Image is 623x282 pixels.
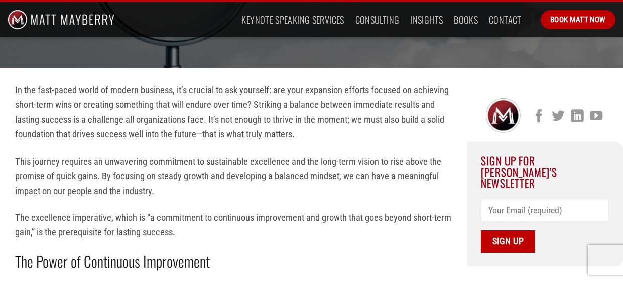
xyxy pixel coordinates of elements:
a: Books [454,11,478,29]
p: In the fast-paced world of modern business, it’s crucial to ask yourself: are your expansion effo... [15,83,452,142]
input: Your Email (required) [481,199,609,221]
form: Contact form [481,199,609,252]
p: The excellence imperative, which is “a commitment to continuous improvement and growth that goes ... [15,210,452,240]
img: Matt Mayberry [8,2,114,37]
a: Contact [489,11,522,29]
p: This journey requires an unwavering commitment to sustainable excellence and the long-term vision... [15,154,452,198]
strong: The Power of Continuous Improvement [15,250,210,272]
span: Book Matt Now [550,14,606,26]
span: Sign Up For [PERSON_NAME]’s Newsletter [481,153,557,190]
a: Follow on YouTube [590,110,602,124]
a: Follow on Facebook [533,110,545,124]
a: Book Matt Now [541,10,615,29]
input: Sign Up [481,230,535,253]
a: Follow on Twitter [552,110,564,124]
a: Keynote Speaking Services [241,11,344,29]
a: Insights [410,11,443,29]
a: Follow on LinkedIn [571,110,583,124]
a: Consulting [355,11,400,29]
